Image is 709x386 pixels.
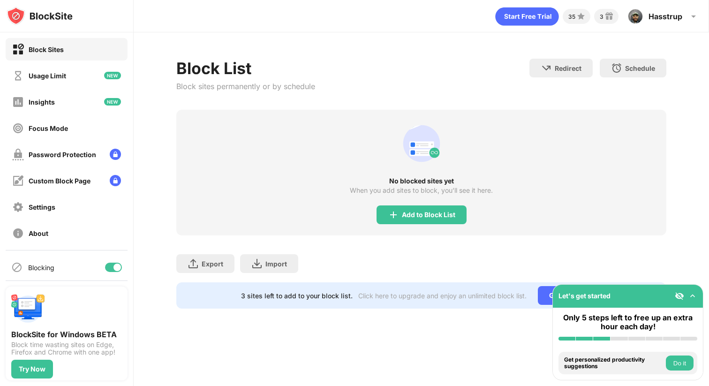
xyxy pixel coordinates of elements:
img: focus-off.svg [12,122,24,134]
img: block-on.svg [12,44,24,55]
div: Click here to upgrade and enjoy an unlimited block list. [358,292,527,300]
div: Import [265,260,287,268]
img: settings-off.svg [12,201,24,213]
div: Usage Limit [29,72,66,80]
img: omni-setup-toggle.svg [688,291,697,301]
div: Go Unlimited [538,286,602,305]
img: lock-menu.svg [110,175,121,186]
div: Export [202,260,223,268]
img: time-usage-off.svg [12,70,24,82]
img: new-icon.svg [104,98,121,106]
div: 3 sites left to add to your block list. [241,292,353,300]
img: eye-not-visible.svg [675,291,684,301]
div: Get personalized productivity suggestions [564,356,664,370]
div: About [29,229,48,237]
img: lock-menu.svg [110,149,121,160]
div: Add to Block List [402,211,455,219]
div: Insights [29,98,55,106]
div: Hasstrup [649,12,682,21]
div: Try Now [19,365,45,373]
div: Let's get started [558,292,611,300]
div: animation [399,121,444,166]
div: When you add sites to block, you’ll see it here. [350,187,493,194]
div: Blocking [28,264,54,272]
div: Custom Block Page [29,177,91,185]
img: customize-block-page-off.svg [12,175,24,187]
img: logo-blocksite.svg [7,7,73,25]
div: Block List [176,59,315,78]
div: Block time wasting sites on Edge, Firefox and Chrome with one app! [11,341,122,356]
div: BlockSite for Windows BETA [11,330,122,339]
div: animation [495,7,559,26]
div: Schedule [625,64,655,72]
img: push-desktop.svg [11,292,45,326]
div: Only 5 steps left to free up an extra hour each day! [558,313,697,331]
img: ACg8ocI28ZhEgluAlSPB5jeSxbWSgquZd2STbY-Dnfd7goinwL18qbPq=s96-c [628,9,643,24]
div: 3 [600,13,603,20]
img: points-small.svg [575,11,587,22]
button: Do it [666,356,694,371]
img: new-icon.svg [104,72,121,79]
div: Password Protection [29,151,96,159]
div: Redirect [555,64,581,72]
img: insights-off.svg [12,96,24,108]
div: Block Sites [29,45,64,53]
img: blocking-icon.svg [11,262,23,273]
img: reward-small.svg [603,11,615,22]
div: Block sites permanently or by schedule [176,82,315,91]
div: No blocked sites yet [176,177,667,185]
img: password-protection-off.svg [12,149,24,160]
div: Settings [29,203,55,211]
img: about-off.svg [12,227,24,239]
div: 35 [568,13,575,20]
div: Focus Mode [29,124,68,132]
